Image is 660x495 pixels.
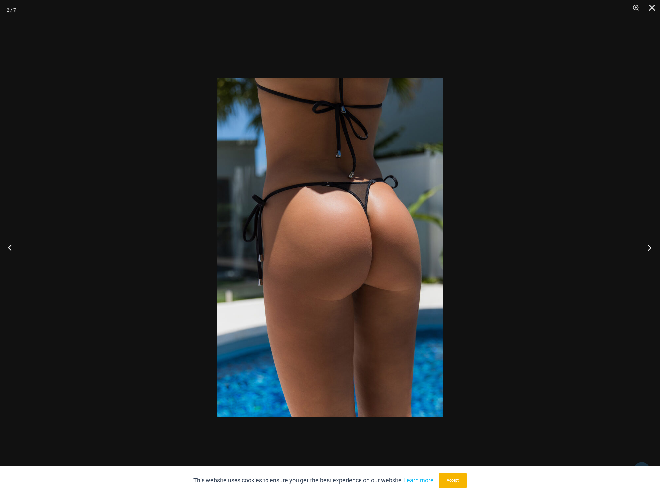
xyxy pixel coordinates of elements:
[193,476,434,485] p: This website uses cookies to ensure you get the best experience on our website.
[635,231,660,264] button: Next
[217,78,443,417] img: Sonic Rush Black Neon 4312 Thong Bikini 02
[439,473,467,488] button: Accept
[7,5,16,15] div: 2 / 7
[403,477,434,484] a: Learn more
